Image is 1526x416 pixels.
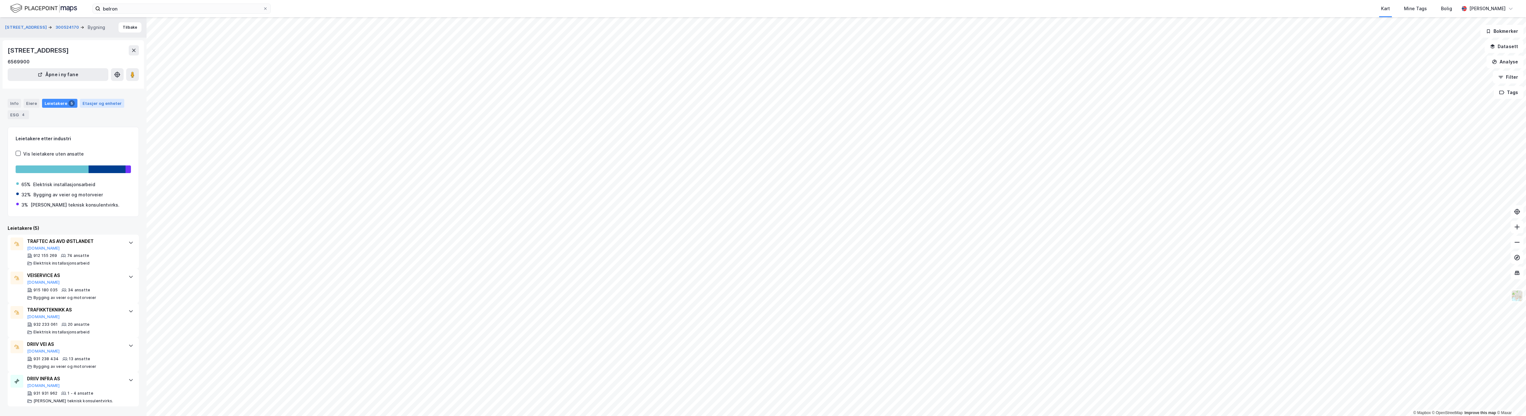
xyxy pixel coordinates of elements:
[21,181,31,188] div: 65%
[8,68,108,81] button: Åpne i ny fane
[27,280,60,285] button: [DOMAIN_NAME]
[8,58,30,66] div: 6569900
[33,191,103,199] div: Bygging av veier og motorveier
[27,306,122,314] div: TRAFIKKTEKNIKK AS
[5,24,48,31] button: [STREET_ADDRESS]
[100,4,263,13] input: Søk på adresse, matrikkel, gårdeiere, leietakere eller personer
[55,24,80,31] button: 300524170
[24,99,40,108] div: Eiere
[33,288,58,293] div: 915 180 035
[1404,5,1427,12] div: Mine Tags
[33,181,95,188] div: Elektrisk installasjonsarbeid
[68,391,93,396] div: 1 - 4 ansatte
[1494,86,1523,99] button: Tags
[8,224,139,232] div: Leietakere (5)
[88,24,105,31] div: Bygning
[68,322,90,327] div: 20 ansatte
[119,22,141,33] button: Tilbake
[68,100,75,106] div: 5
[33,261,90,266] div: Elektrisk installasjonsarbeid
[42,99,77,108] div: Leietakere
[1480,25,1523,38] button: Bokmerker
[33,391,57,396] div: 931 931 962
[69,356,90,361] div: 13 ansatte
[16,135,131,142] div: Leietakere etter industri
[33,253,57,258] div: 912 155 269
[1469,5,1506,12] div: [PERSON_NAME]
[27,246,60,251] button: [DOMAIN_NAME]
[1494,385,1526,416] iframe: Chat Widget
[8,45,70,55] div: [STREET_ADDRESS]
[8,110,29,119] div: ESG
[1486,55,1523,68] button: Analyse
[27,349,60,354] button: [DOMAIN_NAME]
[27,272,122,279] div: VEISERVICE AS
[1432,411,1463,415] a: OpenStreetMap
[1493,71,1523,84] button: Filter
[21,201,28,209] div: 3%
[68,288,90,293] div: 34 ansatte
[27,314,60,319] button: [DOMAIN_NAME]
[83,100,122,106] div: Etasjer og enheter
[33,322,58,327] div: 932 233 061
[27,375,122,383] div: DRIIV INFRA AS
[8,99,21,108] div: Info
[1441,5,1452,12] div: Bolig
[1485,40,1523,53] button: Datasett
[33,295,96,300] div: Bygging av veier og motorveier
[33,364,96,369] div: Bygging av veier og motorveier
[10,3,77,14] img: logo.f888ab2527a4732fd821a326f86c7f29.svg
[1511,290,1523,302] img: Z
[23,150,84,158] div: Vis leietakere uten ansatte
[20,112,26,118] div: 4
[27,383,60,388] button: [DOMAIN_NAME]
[33,398,113,404] div: [PERSON_NAME] teknisk konsulentvirks.
[33,356,59,361] div: 931 238 434
[27,340,122,348] div: DRIIV VEI AS
[1381,5,1390,12] div: Kart
[31,201,119,209] div: [PERSON_NAME] teknisk konsulentvirks.
[1465,411,1496,415] a: Improve this map
[27,237,122,245] div: TRAFTEC AS AVD ØSTLANDET
[21,191,31,199] div: 32%
[67,253,89,258] div: 74 ansatte
[33,330,90,335] div: Elektrisk installasjonsarbeid
[1413,411,1431,415] a: Mapbox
